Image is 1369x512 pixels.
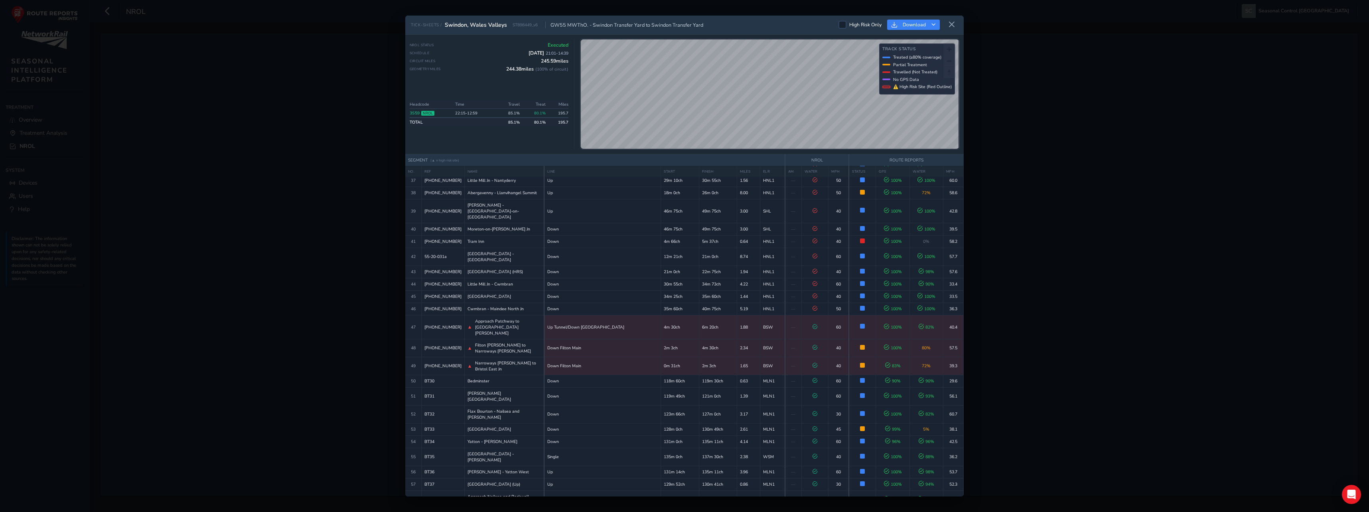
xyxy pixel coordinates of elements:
[760,375,785,387] td: MLN1
[661,278,699,290] td: 30m 55ch
[410,43,434,47] span: NROL Status
[791,378,795,384] span: —
[922,363,931,369] span: 72 %
[421,435,464,448] td: BT34
[544,174,661,187] td: Up
[919,411,934,417] span: 82 %
[829,423,849,435] td: 45
[943,248,963,266] td: 57.7
[893,84,952,90] span: ⚠ High Risk Site (Red Outline)
[885,426,901,432] span: 99 %
[760,266,785,278] td: HNL1
[544,266,661,278] td: Down
[453,109,496,118] td: 22:15 - 12:59
[923,426,929,432] span: 5 %
[544,387,661,405] td: Down
[737,278,760,290] td: 4.22
[943,266,963,278] td: 57.6
[919,269,934,275] span: 98 %
[661,423,699,435] td: 128m 0ch
[544,187,661,199] td: Up
[410,100,453,109] th: Headcode
[410,110,420,116] a: 3S59
[421,248,464,266] td: 55-20-031a
[760,174,785,187] td: HNL1
[544,339,661,357] td: Down Filton Main
[411,439,416,445] span: 54
[699,448,737,466] td: 137m 30ch
[760,303,785,315] td: HNL1
[548,42,568,48] span: Executed
[884,226,902,232] span: 100 %
[737,339,760,357] td: 2.34
[760,339,785,357] td: BSW
[760,435,785,448] td: MLN1
[791,345,795,351] span: —
[548,100,568,109] th: Miles
[421,315,464,339] td: [PHONE_NUMBER]
[496,118,522,126] td: 85.1 %
[421,187,464,199] td: [PHONE_NUMBER]
[884,306,902,312] span: 100 %
[529,50,568,56] span: [DATE]
[699,223,737,235] td: 49m 75ch
[791,363,795,369] span: —
[737,266,760,278] td: 1.94
[791,393,795,399] span: —
[943,387,963,405] td: 56.1
[760,290,785,303] td: HNL1
[893,62,927,68] span: Partial Treatment
[699,375,737,387] td: 119m 30ch
[544,166,661,177] th: LINE
[661,405,699,423] td: 123m 66ch
[468,324,472,330] span: ▲
[737,303,760,315] td: 5.19
[411,254,416,260] span: 42
[411,293,416,299] span: 45
[884,393,902,399] span: 100 %
[421,303,464,315] td: [PHONE_NUMBER]
[917,306,935,312] span: 100 %
[884,324,902,330] span: 100 %
[885,363,901,369] span: 83 %
[919,378,934,384] span: 90 %
[544,375,661,387] td: Down
[699,387,737,405] td: 121m 0ch
[737,174,760,187] td: 1.56
[801,166,829,177] th: WATER
[468,426,511,432] span: [GEOGRAPHIC_DATA]
[829,357,849,375] td: 40
[829,187,849,199] td: 50
[421,375,464,387] td: BT30
[791,269,795,275] span: —
[943,199,963,223] td: 42.8
[544,223,661,235] td: Down
[661,248,699,266] td: 12m 21ch
[468,190,537,196] span: Abergavenny - Llanvihangel Summit
[411,363,416,369] span: 49
[760,248,785,266] td: HNL1
[760,405,785,423] td: MLN1
[421,278,464,290] td: [PHONE_NUMBER]
[919,393,934,399] span: 93 %
[943,223,963,235] td: 39.5
[699,339,737,357] td: 4m 30ch
[699,199,737,223] td: 49m 75ch
[548,109,568,118] td: 195.7
[791,281,795,287] span: —
[884,293,902,299] span: 100 %
[922,190,931,196] span: 72 %
[661,199,699,223] td: 46m 75ch
[421,111,434,116] span: NROL
[760,315,785,339] td: BSW
[760,448,785,466] td: WSM
[468,451,541,463] span: [GEOGRAPHIC_DATA] - [PERSON_NAME]
[411,426,416,432] span: 53
[699,435,737,448] td: 135m 11ch
[544,235,661,248] td: Down
[506,66,568,72] span: 244.38 miles
[411,281,416,287] span: 44
[421,166,464,177] th: REF
[544,290,661,303] td: Down
[893,69,937,75] span: Travelled (Not Treated)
